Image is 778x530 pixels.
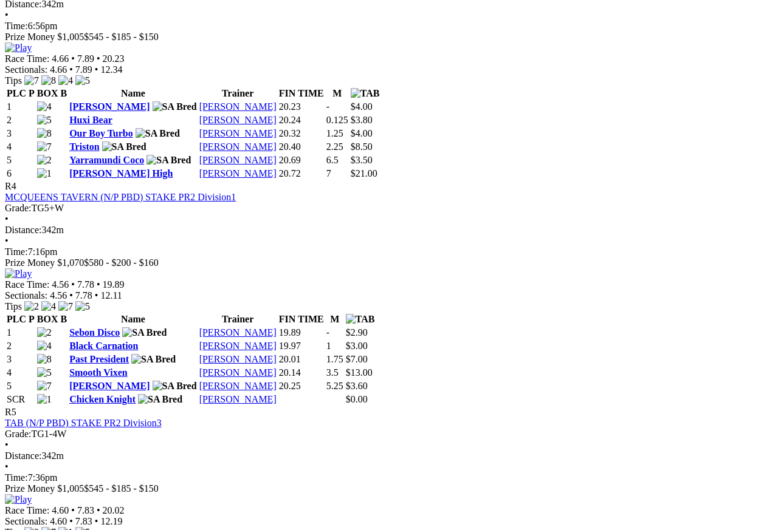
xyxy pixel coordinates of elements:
[37,101,52,112] img: 4
[50,64,67,75] span: 4.66
[6,114,35,126] td: 2
[278,87,325,100] th: FIN TIME
[5,450,41,461] span: Distance:
[69,128,133,138] a: Our Boy Turbo
[6,327,35,339] td: 1
[5,257,773,268] div: Prize Money $1,070
[122,327,167,338] img: SA Bred
[37,141,52,152] img: 7
[199,394,277,404] a: [PERSON_NAME]
[84,32,159,42] span: $545 - $185 - $150
[6,393,35,406] td: SCR
[351,115,373,125] span: $3.80
[278,367,325,379] td: 20.14
[5,64,47,75] span: Sectionals:
[75,75,90,86] img: 5
[326,367,339,378] text: 3.5
[346,394,368,404] span: $0.00
[351,141,373,152] span: $8.50
[5,21,773,32] div: 6:56pm
[199,354,277,364] a: [PERSON_NAME]
[75,290,92,301] span: 7.78
[52,53,69,64] span: 4.66
[5,301,22,311] span: Tips
[326,87,349,100] th: M
[6,141,35,153] td: 4
[6,353,35,365] td: 3
[5,236,9,246] span: •
[5,461,9,472] span: •
[52,279,69,290] span: 4.56
[84,257,159,268] span: $580 - $200 - $160
[5,53,49,64] span: Race Time:
[69,381,150,391] a: [PERSON_NAME]
[6,168,35,180] td: 6
[103,279,125,290] span: 19.89
[326,101,329,112] text: -
[84,483,159,494] span: $545 - $185 - $150
[199,155,277,165] a: [PERSON_NAME]
[278,327,325,339] td: 19.89
[346,381,368,391] span: $3.60
[346,354,368,364] span: $7.00
[278,340,325,352] td: 19.97
[5,279,49,290] span: Race Time:
[6,154,35,166] td: 5
[199,168,277,178] a: [PERSON_NAME]
[58,75,73,86] img: 4
[103,505,125,515] span: 20.02
[153,101,197,112] img: SA Bred
[5,505,49,515] span: Race Time:
[5,268,32,279] img: Play
[5,516,47,526] span: Sectionals:
[278,154,325,166] td: 20.69
[351,168,377,178] span: $21.00
[326,354,343,364] text: 1.75
[77,279,94,290] span: 7.78
[29,88,35,98] span: P
[5,472,773,483] div: 7:36pm
[346,367,373,378] span: $13.00
[326,341,331,351] text: 1
[37,314,58,324] span: BOX
[6,340,35,352] td: 2
[278,313,325,325] th: FIN TIME
[60,314,67,324] span: B
[346,341,368,351] span: $3.00
[5,418,162,428] a: TAB (N/P PBD) STAKE PR2 Division3
[77,505,94,515] span: 7.83
[5,440,9,450] span: •
[5,494,32,505] img: Play
[60,88,67,98] span: B
[346,314,375,325] img: TAB
[6,380,35,392] td: 5
[50,290,67,301] span: 4.56
[71,53,75,64] span: •
[5,10,9,20] span: •
[58,301,73,312] img: 7
[97,53,100,64] span: •
[24,75,39,86] img: 7
[69,354,129,364] a: Past President
[37,354,52,365] img: 8
[24,301,39,312] img: 2
[199,115,277,125] a: [PERSON_NAME]
[5,429,32,439] span: Grade:
[69,367,128,378] a: Smooth Vixen
[5,203,773,214] div: TG5+W
[278,353,325,365] td: 20.01
[41,301,56,312] img: 4
[71,279,75,290] span: •
[7,314,26,324] span: PLC
[5,21,28,31] span: Time:
[97,505,100,515] span: •
[95,516,98,526] span: •
[5,42,32,53] img: Play
[37,367,52,378] img: 5
[69,168,173,178] a: [PERSON_NAME] High
[29,314,35,324] span: P
[37,88,58,98] span: BOX
[326,327,329,338] text: -
[199,141,277,152] a: [PERSON_NAME]
[351,128,373,138] span: $4.00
